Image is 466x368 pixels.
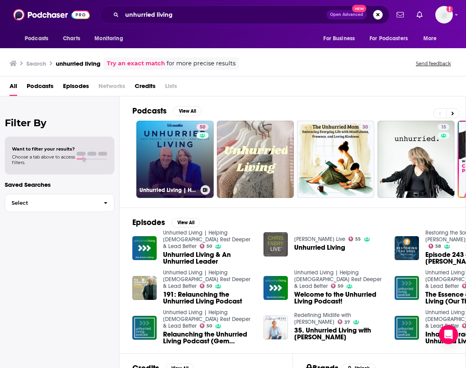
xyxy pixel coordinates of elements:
a: 50 [197,124,208,130]
span: 50 [206,245,212,248]
a: 55 [348,237,361,241]
h2: Podcasts [132,106,167,116]
a: 30 [359,124,371,130]
span: Charts [63,33,80,44]
a: Redefining Midlife with Jo Clark [294,312,351,325]
img: 191: Relaunching the Unhurried Living Podcast [132,276,157,300]
button: open menu [19,31,59,46]
span: Unhurried Living & An Unhurried Leader [163,251,254,265]
a: Chris Fabry Live [294,236,345,243]
p: Saved Searches [5,181,114,188]
span: 30 [362,123,368,131]
button: open menu [418,31,447,46]
a: All [10,80,17,96]
a: Charts [58,31,85,46]
h2: Filter By [5,117,114,129]
span: Relaunching the Unhurried Living Podcast (Gem interviews [PERSON_NAME]) [163,331,254,345]
a: 50 [200,323,212,328]
input: Search podcasts, credits, & more... [122,8,326,21]
a: Unhurried Living [294,244,345,251]
a: 30 [297,121,374,198]
button: View All [173,106,202,116]
span: 50 [338,284,343,288]
a: 15 [378,121,455,198]
span: 37 [344,321,350,324]
a: Try an exact match [107,59,165,68]
span: New [352,5,366,12]
a: PodcastsView All [132,106,202,116]
img: Relaunching the Unhurried Living Podcast (Gem interviews Alan) [132,316,157,340]
div: Search podcasts, credits, & more... [100,6,389,24]
h2: Episodes [132,217,165,227]
button: open menu [364,31,419,46]
svg: Add a profile image [446,6,453,12]
img: Welcome to the Unhurried Living Podcast! [263,276,288,300]
span: Monitoring [94,33,123,44]
img: The Essence of Unhurried Living (Our Three Dynamics) [395,276,419,300]
button: Send feedback [413,60,453,67]
a: Podcasts [27,80,53,96]
button: View All [171,218,200,227]
button: open menu [89,31,133,46]
img: Unhurried Living [263,232,288,256]
span: 58 [435,245,441,248]
span: For Podcasters [370,33,408,44]
button: Open AdvancedNew [326,10,367,20]
a: Episodes [63,80,89,96]
img: Podchaser - Follow, Share and Rate Podcasts [13,7,90,22]
span: Podcasts [25,33,48,44]
span: Want to filter your results? [12,146,75,152]
a: Credits [135,80,155,96]
h3: Search [26,60,46,67]
a: 15 [438,124,449,130]
span: 50 [200,123,205,131]
a: Relaunching the Unhurried Living Podcast (Gem interviews Alan) [163,331,254,345]
a: Unhurried Living | Helping Christians Rest Deeper & Lead Better [294,269,381,290]
img: User Profile [435,6,453,23]
a: 50 [331,284,344,288]
span: Welcome to the Unhurried Living Podcast! [294,291,385,305]
a: Unhurried Living | Helping Christians Rest Deeper & Lead Better [163,269,250,290]
span: Select [5,200,97,206]
span: for more precise results [167,59,236,68]
a: 58 [429,244,441,249]
img: Unhurried Living & An Unhurried Leader [132,236,157,260]
span: 50 [206,324,212,328]
span: 35. Unhurried Living with [PERSON_NAME] [294,327,385,341]
h3: Unhurried Living | Helping [DEMOGRAPHIC_DATA] Rest Deeper & Lead Better [140,187,197,194]
img: 35. Unhurried Living with Gabi Haberer [263,315,288,340]
a: 191: Relaunching the Unhurried Living Podcast [163,291,254,305]
a: 50 [200,284,212,288]
img: Inhaling Grace: A 60-Day Unhurried Living Devotional [395,316,419,340]
h3: unhurried living [56,60,100,67]
a: 50Unhurried Living | Helping [DEMOGRAPHIC_DATA] Rest Deeper & Lead Better [136,121,214,198]
span: More [423,33,437,44]
span: 55 [355,237,361,241]
a: Show notifications dropdown [413,8,426,22]
span: Networks [98,80,125,96]
a: Unhurried Living | Helping Christians Rest Deeper & Lead Better [163,309,250,329]
button: Show profile menu [435,6,453,23]
a: Episode 243 - Alan Fadling, "Unhurried Living" [395,236,419,260]
a: EpisodesView All [132,217,200,227]
a: Unhurried Living | Helping Christians Rest Deeper & Lead Better [163,229,250,250]
span: Lists [165,80,177,96]
button: open menu [318,31,365,46]
span: 50 [206,284,212,288]
span: 15 [441,123,446,131]
a: 35. Unhurried Living with Gabi Haberer [294,327,385,341]
span: Choose a tab above to access filters. [12,154,75,165]
button: Select [5,194,114,212]
a: Show notifications dropdown [393,8,407,22]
